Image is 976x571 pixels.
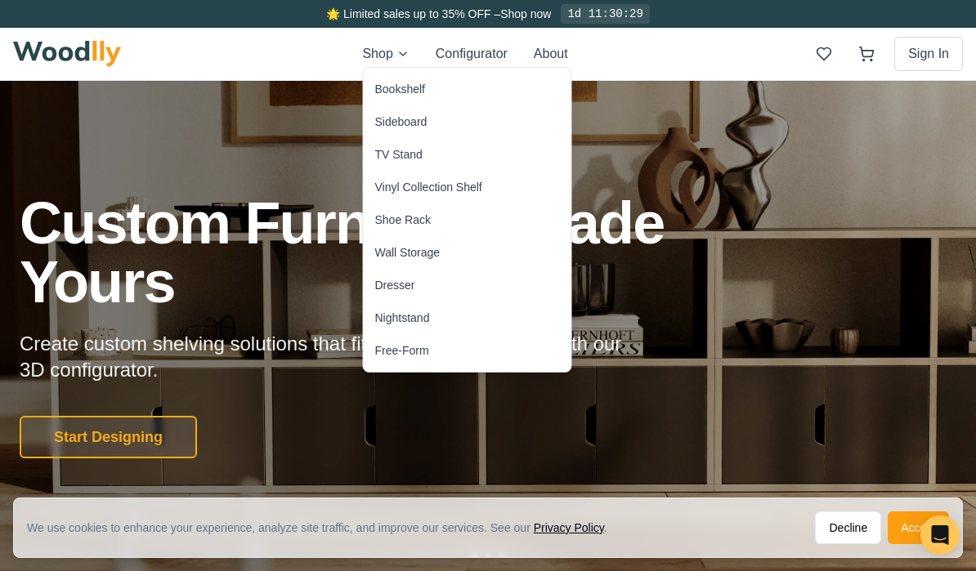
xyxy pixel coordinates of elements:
[375,114,428,130] div: Sideboard
[375,310,430,326] div: Nightstand
[375,244,441,261] div: Wall Storage
[375,146,423,163] div: TV Stand
[375,212,431,228] div: Shoe Rack
[375,179,482,195] div: Vinyl Collection Shelf
[375,81,425,97] div: Bookshelf
[375,342,429,359] div: Free-Form
[363,67,572,372] div: Shop
[375,277,415,293] div: Dresser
